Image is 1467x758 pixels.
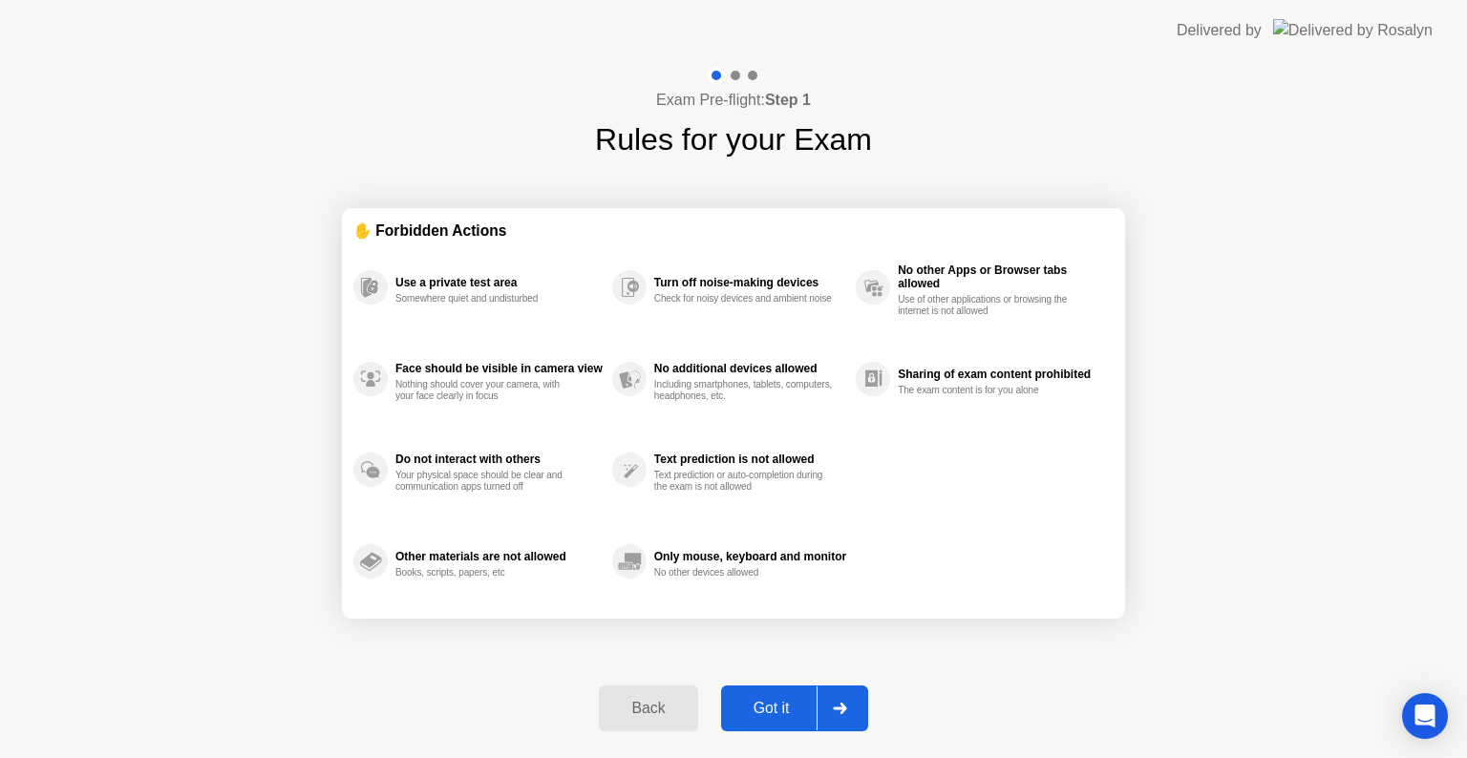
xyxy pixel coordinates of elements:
[395,470,576,493] div: Your physical space should be clear and communication apps turned off
[654,550,846,563] div: Only mouse, keyboard and monitor
[1273,19,1433,41] img: Delivered by Rosalyn
[898,385,1078,396] div: The exam content is for you alone
[654,379,835,402] div: Including smartphones, tablets, computers, headphones, etc.
[654,470,835,493] div: Text prediction or auto-completion during the exam is not allowed
[727,700,817,717] div: Got it
[654,293,835,305] div: Check for noisy devices and ambient noise
[395,550,603,563] div: Other materials are not allowed
[656,89,811,112] h4: Exam Pre-flight:
[1177,19,1262,42] div: Delivered by
[721,685,868,731] button: Got it
[395,453,603,466] div: Do not interact with others
[395,276,603,289] div: Use a private test area
[353,220,1114,242] div: ✋ Forbidden Actions
[1402,693,1448,739] div: Open Intercom Messenger
[654,453,846,466] div: Text prediction is not allowed
[395,567,576,579] div: Books, scripts, papers, etc
[898,368,1104,381] div: Sharing of exam content prohibited
[654,276,846,289] div: Turn off noise-making devices
[898,263,1104,290] div: No other Apps or Browser tabs allowed
[898,294,1078,317] div: Use of other applications or browsing the internet is not allowed
[654,567,835,579] div: No other devices allowed
[595,116,872,162] h1: Rules for your Exam
[654,362,846,375] div: No additional devices allowed
[605,700,691,717] div: Back
[599,685,697,731] button: Back
[765,92,811,108] b: Step 1
[395,362,603,375] div: Face should be visible in camera view
[395,293,576,305] div: Somewhere quiet and undisturbed
[395,379,576,402] div: Nothing should cover your camera, with your face clearly in focus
